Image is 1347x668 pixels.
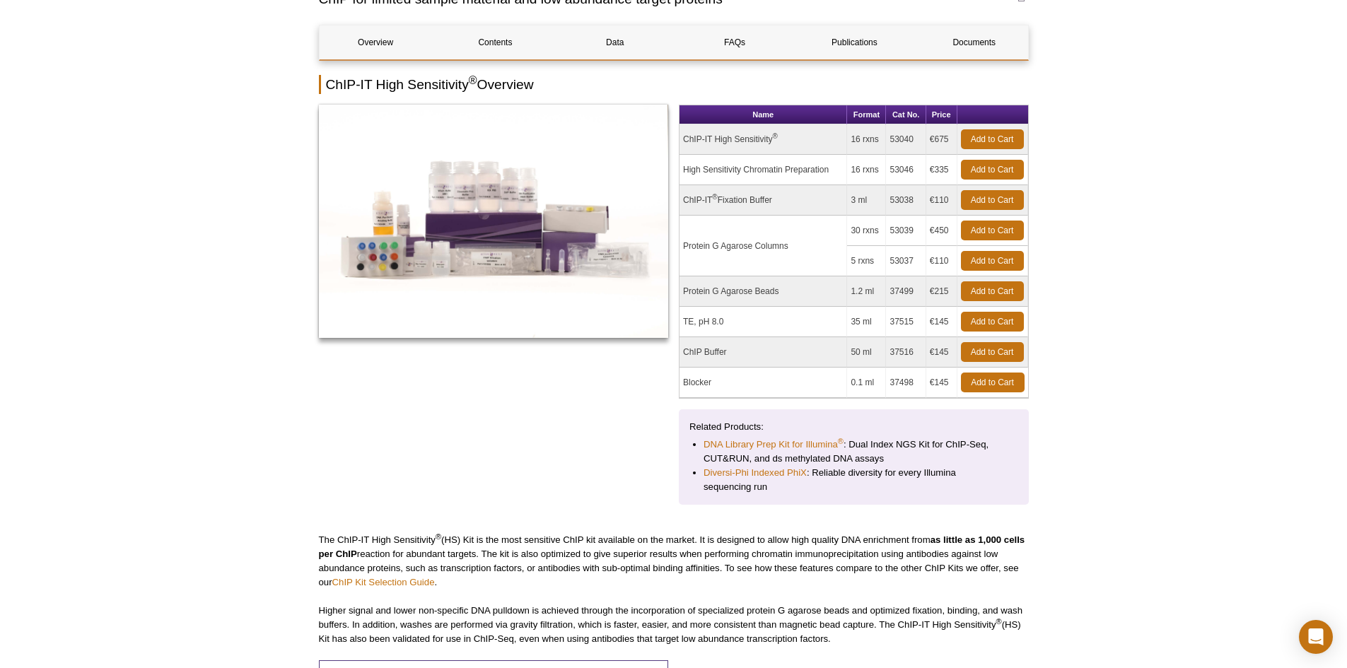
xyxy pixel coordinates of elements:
[439,25,552,59] a: Contents
[886,307,926,337] td: 37515
[678,25,791,59] a: FAQs
[926,105,957,124] th: Price
[773,132,778,140] sup: ®
[926,368,957,398] td: €145
[886,368,926,398] td: 37498
[961,373,1025,392] a: Add to Cart
[319,75,1029,94] h2: ChIP-IT High Sensitivity Overview
[704,438,1004,466] li: : Dual Index NGS Kit for ChIP-Seq, CUT&RUN, and ds methylated DNA assays
[926,337,957,368] td: €145
[798,25,911,59] a: Publications
[680,307,847,337] td: TE, pH 8.0
[961,221,1024,240] a: Add to Cart
[332,577,435,587] a: ChIP Kit Selection Guide
[847,185,886,216] td: 3 ml
[680,216,847,276] td: Protein G Agarose Columns
[961,342,1024,362] a: Add to Cart
[704,466,1004,494] li: : Reliable diversity for every Illumina sequencing run
[559,25,671,59] a: Data
[847,216,886,246] td: 30 rxns
[847,105,886,124] th: Format
[961,129,1024,149] a: Add to Cart
[886,124,926,155] td: 53040
[838,437,844,445] sup: ®
[886,105,926,124] th: Cat No.
[886,185,926,216] td: 53038
[680,368,847,398] td: Blocker
[926,307,957,337] td: €145
[1299,620,1333,654] div: Open Intercom Messenger
[926,185,957,216] td: €110
[680,105,847,124] th: Name
[847,124,886,155] td: 16 rxns
[847,155,886,185] td: 16 rxns
[319,533,1029,590] p: The ChIP-IT High Sensitivity (HS) Kit is the most sensitive ChIP kit available on the market. It ...
[886,216,926,246] td: 53039
[961,160,1024,180] a: Add to Cart
[961,312,1024,332] a: Add to Cart
[680,124,847,155] td: ChIP-IT High Sensitivity
[886,155,926,185] td: 53046
[847,246,886,276] td: 5 rxns
[926,124,957,155] td: €675
[847,276,886,307] td: 1.2 ml
[320,25,432,59] a: Overview
[847,307,886,337] td: 35 ml
[961,281,1024,301] a: Add to Cart
[680,276,847,307] td: Protein G Agarose Beads
[926,276,957,307] td: €215
[680,185,847,216] td: ChIP-IT Fixation Buffer
[469,74,477,86] sup: ®
[319,604,1029,646] p: Higher signal and lower non-specific DNA pulldown is achieved through the incorporation of specia...
[996,617,1002,626] sup: ®
[926,216,957,246] td: €450
[704,466,807,480] a: Diversi-Phi Indexed PhiX
[319,105,669,338] img: ChIP-IT High Sensitivity Kit
[436,532,441,541] sup: ®
[680,337,847,368] td: ChIP Buffer
[712,193,717,201] sup: ®
[886,337,926,368] td: 37516
[886,276,926,307] td: 37499
[847,368,886,398] td: 0.1 ml
[680,155,847,185] td: High Sensitivity Chromatin Preparation
[961,190,1024,210] a: Add to Cart
[918,25,1030,59] a: Documents
[704,438,844,452] a: DNA Library Prep Kit for Illumina®
[847,337,886,368] td: 50 ml
[689,420,1018,434] p: Related Products:
[926,246,957,276] td: €110
[886,246,926,276] td: 53037
[961,251,1024,271] a: Add to Cart
[926,155,957,185] td: €335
